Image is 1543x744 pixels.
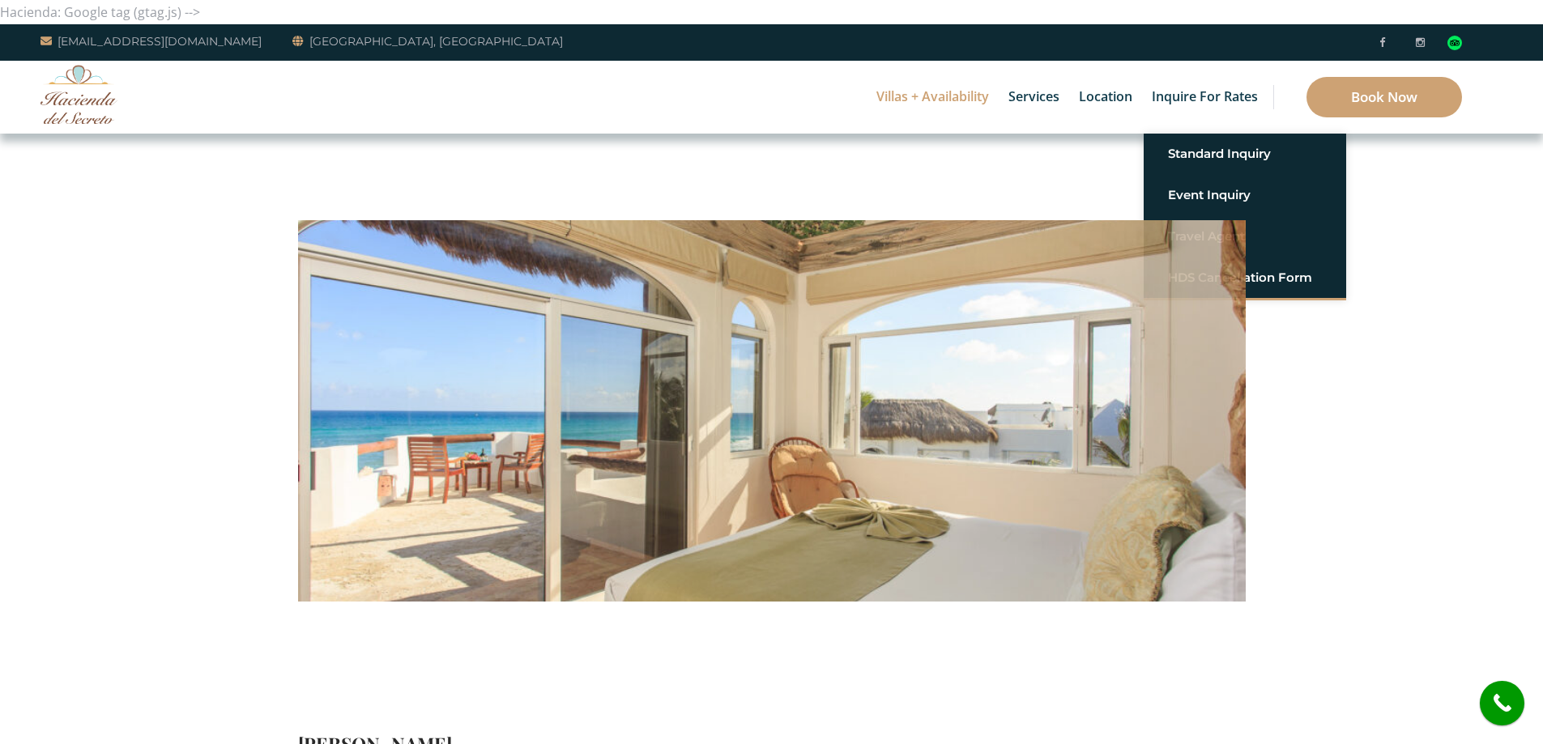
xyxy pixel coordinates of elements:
img: Awesome Logo [40,65,117,124]
img: Tripadvisor_logomark.svg [1447,36,1462,50]
a: [GEOGRAPHIC_DATA], [GEOGRAPHIC_DATA] [292,32,563,51]
a: Villas + Availability [868,61,997,134]
a: call [1480,681,1524,725]
a: Inquire for Rates [1144,61,1266,134]
a: [EMAIL_ADDRESS][DOMAIN_NAME] [40,32,262,51]
a: Book Now [1306,77,1462,117]
div: Read traveler reviews on Tripadvisor [1447,36,1462,50]
a: Services [1000,61,1068,134]
img: IMG_1249-1000x667.jpg [298,95,1246,726]
a: Location [1071,61,1140,134]
a: Standard Inquiry [1168,139,1322,168]
i: call [1484,685,1520,721]
a: Event Inquiry [1168,181,1322,210]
